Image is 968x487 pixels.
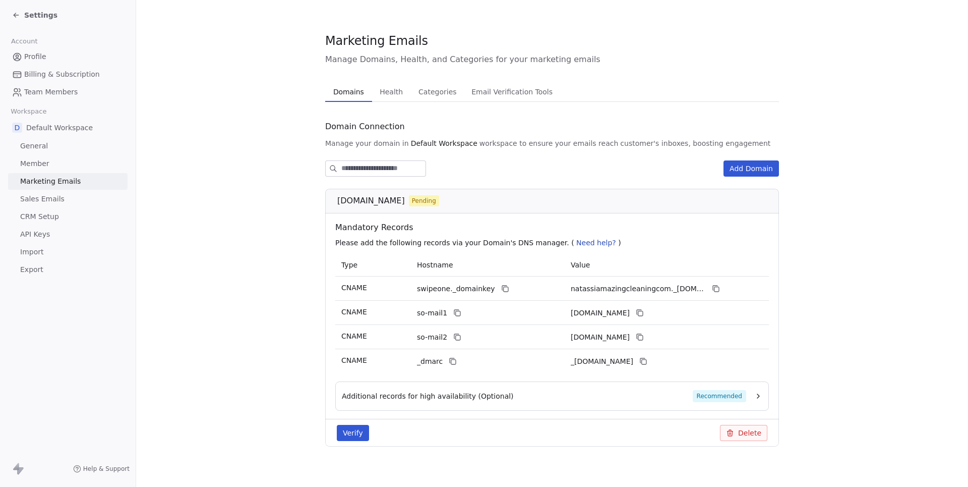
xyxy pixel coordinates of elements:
span: Settings [24,10,57,20]
span: Manage Domains, Health, and Categories for your marketing emails [325,53,779,66]
span: Need help? [576,239,616,247]
span: Member [20,158,49,169]
span: CNAME [341,308,367,316]
span: Export [20,264,43,275]
span: D [12,123,22,133]
button: Verify [337,425,369,441]
span: Email Verification Tools [467,85,557,99]
span: Hostname [417,261,453,269]
span: Marketing Emails [20,176,81,187]
span: Help & Support [83,465,130,473]
span: Mandatory Records [335,222,773,234]
span: Import [20,247,43,257]
span: workspace to ensure your emails reach [479,138,619,148]
span: Profile [24,51,46,62]
p: Please add the following records via your Domain's DNS manager. ( ) [335,238,773,248]
span: Additional records for high availability (Optional) [342,391,514,401]
a: Profile [8,48,128,65]
span: Health [376,85,407,99]
a: Help & Support [73,465,130,473]
span: natassiamazingcleaningcom._domainkey.swipeone.email [571,284,706,294]
span: CRM Setup [20,211,59,222]
span: Recommended [693,390,746,402]
button: Add Domain [723,160,779,177]
span: Default Workspace [26,123,93,133]
span: API Keys [20,229,50,240]
span: so-mail2 [417,332,447,343]
a: Billing & Subscription [8,66,128,83]
span: Domain Connection [325,121,405,133]
span: Categories [414,85,460,99]
a: Member [8,155,128,172]
a: Team Members [8,84,128,100]
a: Sales Emails [8,191,128,207]
a: General [8,138,128,154]
button: Delete [720,425,767,441]
span: CNAME [341,356,367,364]
span: customer's inboxes, boosting engagement [620,138,770,148]
a: Settings [12,10,57,20]
span: Account [7,34,42,49]
span: Manage your domain in [325,138,409,148]
span: Billing & Subscription [24,69,100,80]
span: CNAME [341,332,367,340]
button: Additional records for high availability (Optional)Recommended [342,390,762,402]
p: Type [341,260,405,270]
span: Value [571,261,590,269]
span: Domains [329,85,368,99]
span: _dmarc [417,356,443,367]
span: so-mail1 [417,308,447,318]
a: CRM Setup [8,208,128,225]
span: Marketing Emails [325,33,428,48]
a: Export [8,261,128,278]
a: Import [8,244,128,260]
span: _dmarc.swipeone.email [571,356,633,367]
a: API Keys [8,226,128,243]
span: swipeone._domainkey [417,284,495,294]
span: Pending [412,196,436,205]
span: Default Workspace [411,138,477,148]
span: Sales Emails [20,194,65,204]
a: Marketing Emails [8,173,128,190]
span: natassiamazingcleaningcom2.swipeone.email [571,332,630,343]
span: natassiamazingcleaningcom1.swipeone.email [571,308,630,318]
span: Team Members [24,87,78,97]
span: [DOMAIN_NAME] [337,195,405,207]
span: Workspace [7,104,51,119]
span: General [20,141,48,151]
span: CNAME [341,284,367,292]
